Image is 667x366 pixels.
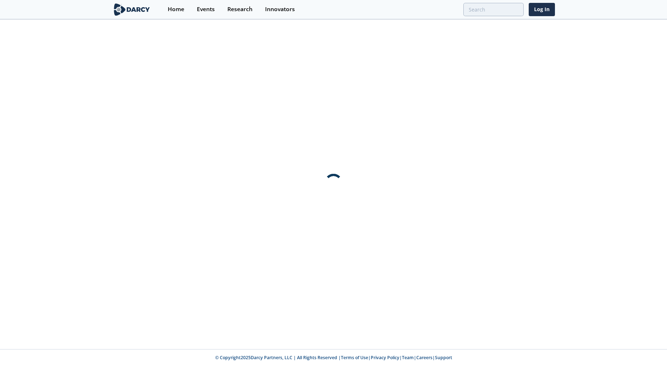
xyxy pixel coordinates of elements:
div: Home [168,6,184,12]
img: logo-wide.svg [112,3,152,16]
a: Careers [416,355,432,361]
a: Support [435,355,452,361]
a: Privacy Policy [371,355,399,361]
a: Log In [529,3,555,16]
p: © Copyright 2025 Darcy Partners, LLC | All Rights Reserved | | | | | [68,355,599,361]
input: Advanced Search [463,3,524,16]
div: Innovators [265,6,295,12]
div: Events [197,6,215,12]
div: Research [227,6,253,12]
a: Terms of Use [341,355,368,361]
a: Team [402,355,414,361]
